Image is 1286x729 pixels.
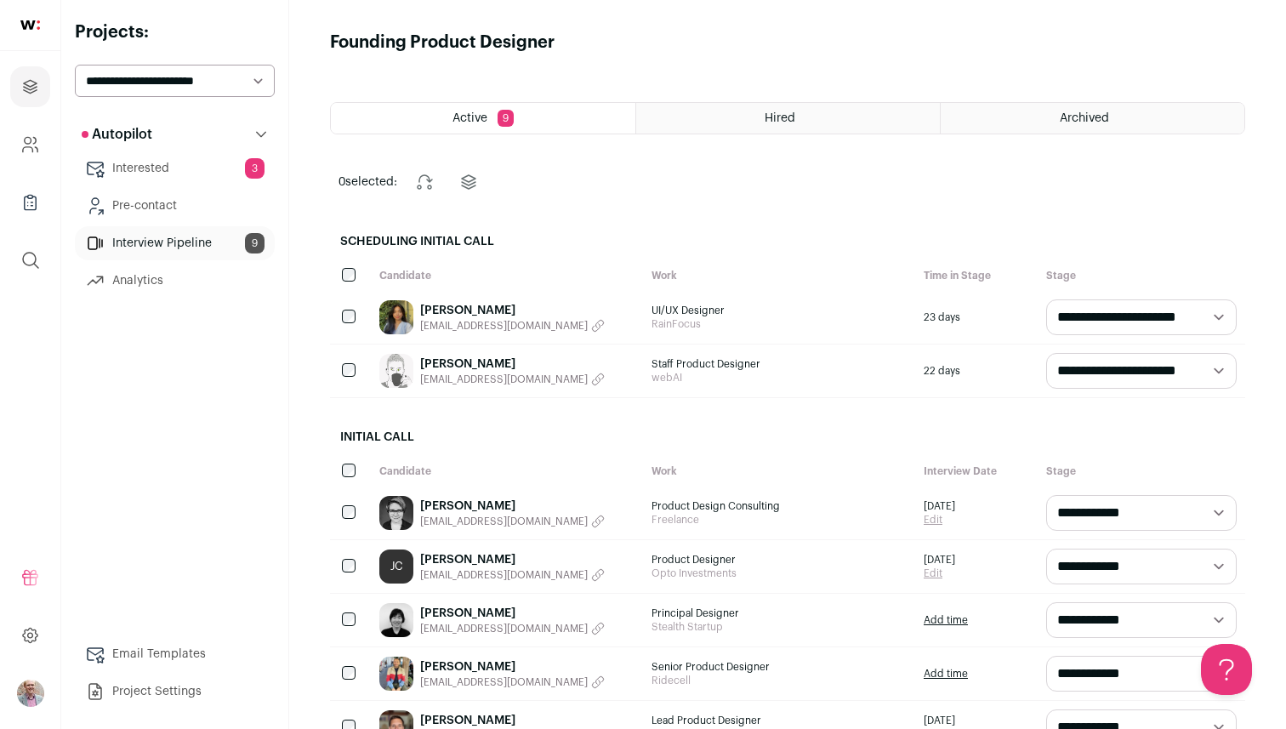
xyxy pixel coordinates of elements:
[75,117,275,151] button: Autopilot
[330,31,555,54] h1: Founding Product Designer
[924,513,955,527] a: Edit
[420,515,588,528] span: [EMAIL_ADDRESS][DOMAIN_NAME]
[915,291,1038,344] div: 23 days
[1038,260,1245,291] div: Stage
[379,496,413,530] img: 8b1edeee76a1fa15bef4c134db6f9ae577bd19a0c961a3872b24f822925b89f7.jpg
[20,20,40,30] img: wellfound-shorthand-0d5821cbd27db2630d0214b213865d53afaa358527fdda9d0ea32b1df1b89c2c.svg
[17,680,44,707] button: Open dropdown
[652,674,907,687] span: Ridecell
[652,607,907,620] span: Principal Designer
[420,373,605,386] button: [EMAIL_ADDRESS][DOMAIN_NAME]
[379,603,413,637] img: d9fbc43ef38c43f2555d649563d09ef8095c6c4033110d7a39ae31baf2fa6e6b.jpg
[379,657,413,691] img: 0500f1c90af383b5935561b0a3f84f6b8738a7ac8a550d02faa4114e98ecfb05
[915,456,1038,487] div: Interview Date
[420,568,588,582] span: [EMAIL_ADDRESS][DOMAIN_NAME]
[652,357,907,371] span: Staff Product Designer
[420,373,588,386] span: [EMAIL_ADDRESS][DOMAIN_NAME]
[379,550,413,584] a: JC
[1060,112,1109,124] span: Archived
[245,233,265,253] span: 9
[420,498,605,515] a: [PERSON_NAME]
[75,20,275,44] h2: Projects:
[330,223,1245,260] h2: Scheduling Initial Call
[420,302,605,319] a: [PERSON_NAME]
[420,675,588,689] span: [EMAIL_ADDRESS][DOMAIN_NAME]
[941,103,1244,134] a: Archived
[915,345,1038,397] div: 22 days
[652,553,907,567] span: Product Designer
[75,264,275,298] a: Analytics
[75,637,275,671] a: Email Templates
[75,151,275,185] a: Interested3
[636,103,940,134] a: Hired
[420,622,605,635] button: [EMAIL_ADDRESS][DOMAIN_NAME]
[452,112,487,124] span: Active
[420,319,588,333] span: [EMAIL_ADDRESS][DOMAIN_NAME]
[75,226,275,260] a: Interview Pipeline9
[75,189,275,223] a: Pre-contact
[339,174,397,191] span: selected:
[924,714,955,727] span: [DATE]
[652,304,907,317] span: UI/UX Designer
[420,319,605,333] button: [EMAIL_ADDRESS][DOMAIN_NAME]
[420,712,605,729] a: [PERSON_NAME]
[643,456,915,487] div: Work
[420,605,605,622] a: [PERSON_NAME]
[924,667,968,681] a: Add time
[652,371,907,384] span: webAI
[652,317,907,331] span: RainFocus
[371,260,643,291] div: Candidate
[420,551,605,568] a: [PERSON_NAME]
[379,300,413,334] img: f0791d62dd61cf0cb098b18c74c872efae5d6fb4cb275e4c071d00a038c40bfc
[1038,456,1245,487] div: Stage
[652,660,907,674] span: Senior Product Designer
[652,513,907,527] span: Freelance
[245,158,265,179] span: 3
[82,124,152,145] p: Autopilot
[420,356,605,373] a: [PERSON_NAME]
[652,714,907,727] span: Lead Product Designer
[420,675,605,689] button: [EMAIL_ADDRESS][DOMAIN_NAME]
[339,176,345,188] span: 0
[420,515,605,528] button: [EMAIL_ADDRESS][DOMAIN_NAME]
[652,620,907,634] span: Stealth Startup
[10,66,50,107] a: Projects
[17,680,44,707] img: 190284-medium_jpg
[371,456,643,487] div: Candidate
[10,124,50,165] a: Company and ATS Settings
[924,613,968,627] a: Add time
[75,675,275,709] a: Project Settings
[379,354,413,388] img: bc0f2dd1cd7c1dc5f50fea2665ffb984f117bd8caa966ac21e66c1757f0bda83.jpg
[498,110,514,127] span: 9
[924,567,955,580] a: Edit
[924,499,955,513] span: [DATE]
[643,260,915,291] div: Work
[924,553,955,567] span: [DATE]
[915,260,1038,291] div: Time in Stage
[765,112,795,124] span: Hired
[10,182,50,223] a: Company Lists
[1201,644,1252,695] iframe: Help Scout Beacon - Open
[420,568,605,582] button: [EMAIL_ADDRESS][DOMAIN_NAME]
[330,419,1245,456] h2: Initial Call
[420,658,605,675] a: [PERSON_NAME]
[652,567,907,580] span: Opto Investments
[652,499,907,513] span: Product Design Consulting
[420,622,588,635] span: [EMAIL_ADDRESS][DOMAIN_NAME]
